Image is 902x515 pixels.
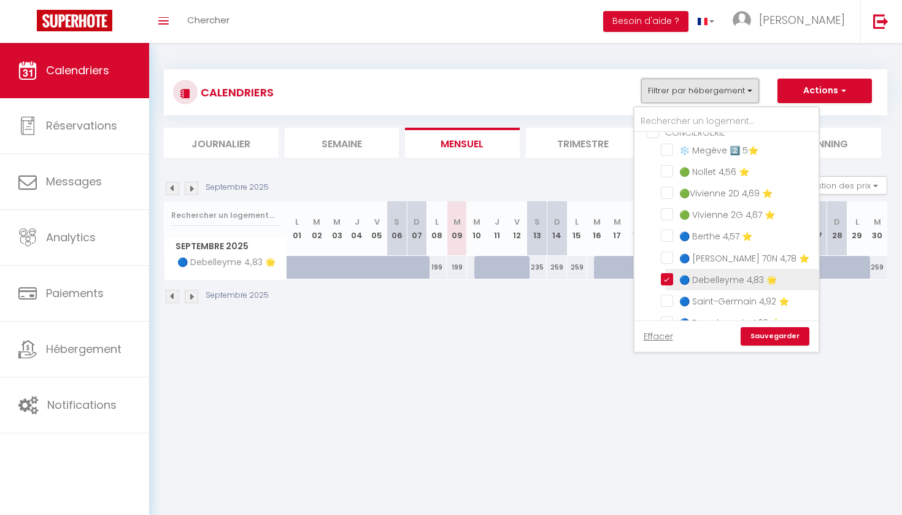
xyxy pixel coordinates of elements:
th: 12 [507,201,527,256]
span: 🔵 Debelleyme 4,83 🌟 [679,274,777,286]
abbr: J [355,216,360,228]
span: Messages [46,174,102,189]
a: Effacer [644,330,673,343]
h3: CALENDRIERS [198,79,274,106]
button: Actions [777,79,872,103]
input: Rechercher un logement... [171,204,280,227]
abbr: M [453,216,461,228]
abbr: S [394,216,399,228]
abbr: L [435,216,439,228]
abbr: L [575,216,579,228]
div: 199 [427,256,447,279]
li: Trimestre [526,128,641,158]
abbr: D [414,216,420,228]
span: [PERSON_NAME] [759,12,845,28]
span: 🔵 Saint-Germain 4,92 ⭐️ [679,295,789,308]
span: 🔵 Debelleyme 4,83 🌟 [166,256,279,269]
span: Réservations [46,118,117,133]
abbr: M [614,216,621,228]
abbr: D [554,216,560,228]
abbr: D [834,216,840,228]
th: 30 [867,201,887,256]
abbr: L [295,216,299,228]
li: Semaine [285,128,399,158]
div: 235 [527,256,547,279]
th: 16 [587,201,607,256]
abbr: M [333,216,341,228]
th: 05 [367,201,387,256]
button: Filtrer par hébergement [641,79,759,103]
th: 15 [567,201,587,256]
abbr: M [313,216,320,228]
span: Chercher [187,14,229,26]
span: ❄️ Megève 2️⃣ 5⭐️ [679,144,758,157]
img: logout [873,14,889,29]
span: 🔵 [PERSON_NAME] 70N 4,78 ⭐️ [679,252,809,265]
div: 199 [447,256,467,279]
span: CONCIERGERIE [665,126,725,139]
p: Septembre 2025 [206,290,269,301]
abbr: S [534,216,540,228]
th: 18 [627,201,647,256]
th: 13 [527,201,547,256]
th: 14 [547,201,567,256]
th: 01 [287,201,307,256]
th: 04 [347,201,367,256]
th: 11 [487,201,507,256]
abbr: M [593,216,601,228]
span: Hébergement [46,341,121,357]
div: 259 [867,256,887,279]
abbr: V [374,216,380,228]
th: 02 [307,201,327,256]
abbr: M [473,216,480,228]
th: 07 [407,201,427,256]
li: Journalier [164,128,279,158]
span: Analytics [46,230,96,245]
span: Paiements [46,285,104,301]
th: 29 [847,201,868,256]
th: 10 [467,201,487,256]
div: 259 [547,256,567,279]
th: 17 [607,201,627,256]
span: Notifications [47,397,117,412]
span: 🟢 Nollet 4,56 ⭐️ [679,166,749,178]
img: ... [733,11,751,29]
abbr: V [514,216,520,228]
button: Ouvrir le widget de chat LiveChat [10,5,47,42]
img: Super Booking [37,10,112,31]
abbr: L [855,216,859,228]
div: 259 [567,256,587,279]
th: 08 [427,201,447,256]
span: Septembre 2025 [164,238,287,255]
a: Sauvegarder [741,327,809,346]
abbr: M [874,216,881,228]
p: Septembre 2025 [206,182,269,193]
th: 03 [327,201,347,256]
input: Rechercher un logement... [634,110,819,133]
div: Filtrer par hébergement [633,106,820,353]
abbr: J [495,216,499,228]
th: 09 [447,201,467,256]
button: Gestion des prix [796,176,887,195]
button: Besoin d'aide ? [603,11,688,32]
span: Calendriers [46,63,109,78]
th: 06 [387,201,407,256]
li: Mensuel [405,128,520,158]
th: 28 [827,201,847,256]
li: Planning [767,128,882,158]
